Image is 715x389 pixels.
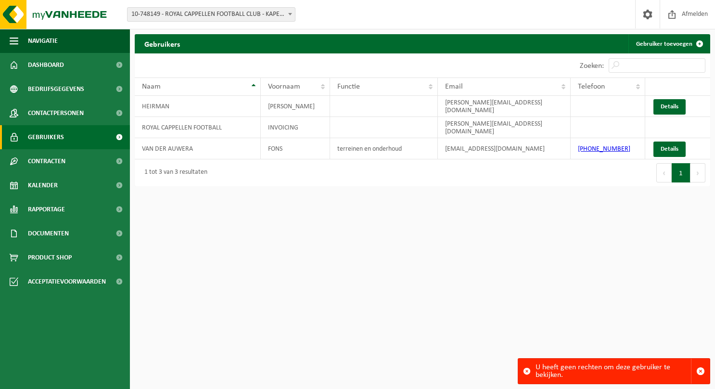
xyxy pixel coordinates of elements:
button: Next [690,163,705,182]
span: Documenten [28,221,69,246]
td: VAN DER AUWERA [135,138,261,159]
span: Telefoon [578,83,605,91]
td: FONS [261,138,330,159]
td: INVOICING [261,117,330,138]
span: Contactpersonen [28,101,84,125]
a: Details [653,142,686,157]
span: Kalender [28,173,58,197]
span: Rapportage [28,197,65,221]
td: [PERSON_NAME][EMAIL_ADDRESS][DOMAIN_NAME] [438,117,571,138]
td: [PERSON_NAME] [261,96,330,117]
td: [EMAIL_ADDRESS][DOMAIN_NAME] [438,138,571,159]
span: Bedrijfsgegevens [28,77,84,101]
div: 1 tot 3 van 3 resultaten [140,164,207,182]
span: Dashboard [28,53,64,77]
span: Gebruikers [28,125,64,149]
span: Navigatie [28,29,58,53]
td: terreinen en onderhoud [330,138,438,159]
a: [PHONE_NUMBER] [578,145,630,153]
a: Details [653,99,686,115]
span: Acceptatievoorwaarden [28,270,106,294]
span: Voornaam [268,83,300,91]
div: U heeft geen rechten om deze gebruiker te bekijken. [536,359,691,384]
span: 10-748149 - ROYAL CAPPELLEN FOOTBALL CLUB - KAPELLEN [127,7,295,22]
span: Functie [337,83,360,91]
span: Email [445,83,463,91]
span: Product Shop [28,246,72,270]
span: Contracten [28,149,65,173]
td: ROYAL CAPPELLEN FOOTBALL [135,117,261,138]
td: HEIRMAN [135,96,261,117]
a: Gebruiker toevoegen [628,34,709,53]
h2: Gebruikers [135,34,190,53]
button: Previous [656,163,672,182]
label: Zoeken: [580,62,604,70]
span: Naam [142,83,161,91]
td: [PERSON_NAME][EMAIL_ADDRESS][DOMAIN_NAME] [438,96,571,117]
button: 1 [672,163,690,182]
span: 10-748149 - ROYAL CAPPELLEN FOOTBALL CLUB - KAPELLEN [128,8,295,21]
